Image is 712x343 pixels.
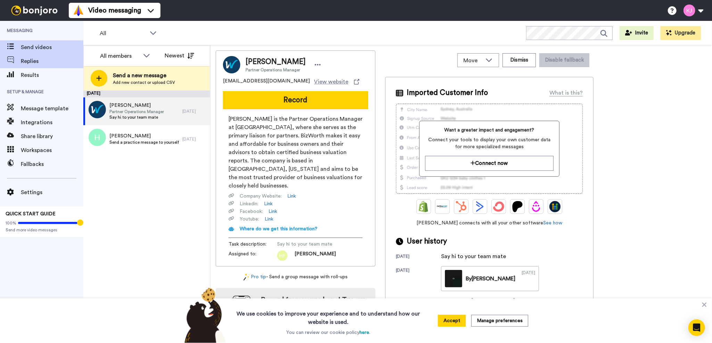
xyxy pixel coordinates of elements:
[264,200,273,207] a: Link
[100,29,146,38] span: All
[441,297,515,305] div: Created by [PERSON_NAME]
[396,268,441,291] div: [DATE]
[109,109,164,114] span: Partner Operations Manager
[109,133,179,139] span: [PERSON_NAME]
[223,56,240,73] img: Image of Kristin
[6,220,16,226] span: 100%
[441,252,506,261] div: Say hi to your team mate
[21,146,83,154] span: Workspaces
[6,227,78,233] span: Send more video messages
[73,5,84,16] img: vm-color.svg
[396,254,441,261] div: [DATE]
[407,236,447,247] span: User history
[243,273,250,281] img: magic-wand.svg
[503,53,536,67] button: Dismiss
[113,80,175,85] span: Add new contact or upload CSV
[21,71,83,79] span: Results
[277,250,288,261] img: hf.png
[286,329,370,336] p: You can review our cookie policy .
[83,90,210,97] div: [DATE]
[549,89,583,97] div: What is this?
[425,136,553,150] span: Connect your tools to display your own customer data for more specialized messages
[240,226,317,231] span: Where do we get this information?
[109,139,179,145] span: Send a practice message to yourself
[471,315,528,327] button: Manage preferences
[314,78,359,86] a: View website
[182,109,207,114] div: [DATE]
[223,296,250,333] img: download
[688,319,705,336] div: Open Intercom Messenger
[216,273,375,281] div: - Send a group message with roll-ups
[295,250,336,261] span: [PERSON_NAME]
[438,315,466,327] button: Accept
[21,118,83,127] span: Integrations
[100,52,140,60] div: All members
[549,201,561,212] img: GoHighLevel
[246,67,306,73] span: Partner Operations Manager
[445,270,462,287] img: f9b1c19a-c2ef-4a18-b9b6-c82dae5bdc3a-thumb.jpg
[223,91,368,109] button: Record
[359,330,369,335] a: here
[437,201,448,212] img: Ontraport
[159,49,199,63] button: Newest
[314,78,348,86] span: View website
[522,270,535,287] div: [DATE]
[661,26,701,40] button: Upgrade
[229,250,277,261] span: Assigned to:
[543,221,562,225] a: See how
[531,201,542,212] img: Drip
[21,57,83,65] span: Replies
[456,201,467,212] img: Hubspot
[441,266,539,291] a: By[PERSON_NAME][DATE]
[77,220,83,226] div: Tooltip anchor
[229,115,363,190] span: [PERSON_NAME] is the Partner Operations Manager at [GEOGRAPHIC_DATA], where she serves as the pri...
[113,71,175,80] span: Send a new message
[21,132,83,141] span: Share library
[109,102,164,109] span: [PERSON_NAME]
[265,216,273,223] a: Link
[620,26,654,40] button: Invite
[512,201,523,212] img: Patreon
[246,57,306,67] span: [PERSON_NAME]
[539,53,589,67] button: Disable fallback
[21,104,83,113] span: Message template
[240,208,263,215] span: Facebook :
[466,274,515,283] div: By [PERSON_NAME]
[396,220,583,226] span: [PERSON_NAME] connects with all your other software
[257,295,369,314] h4: Record from your phone! Try our app [DATE]
[182,136,207,142] div: [DATE]
[407,88,488,98] span: Imported Customer Info
[109,114,164,120] span: Say hi to your team mate
[89,129,106,146] img: h.png
[493,201,504,212] img: ConvertKit
[88,6,141,15] span: Video messaging
[463,56,482,65] span: Move
[89,101,106,118] img: b6890f84-a904-4dfd-b8db-b7d83ee88f5e.png
[240,193,282,200] span: Company Website :
[474,201,486,212] img: ActiveCampaign
[268,208,277,215] a: Link
[425,156,553,171] button: Connect now
[178,287,230,343] img: bear-with-cookie.png
[240,216,259,223] span: Youtube :
[418,201,429,212] img: Shopify
[229,241,277,248] span: Task description :
[287,193,296,200] a: Link
[8,6,60,15] img: bj-logo-header-white.svg
[243,273,266,281] a: Pro tip
[21,43,83,51] span: Send videos
[21,188,83,197] span: Settings
[230,305,427,326] h3: We use cookies to improve your experience and to understand how our website is used.
[425,127,553,134] span: Want a greater impact and engagement?
[240,200,258,207] span: Linkedin :
[223,78,310,86] span: [EMAIL_ADDRESS][DOMAIN_NAME]
[21,160,83,168] span: Fallbacks
[277,241,343,248] span: Say hi to your team mate
[6,212,56,216] span: QUICK START GUIDE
